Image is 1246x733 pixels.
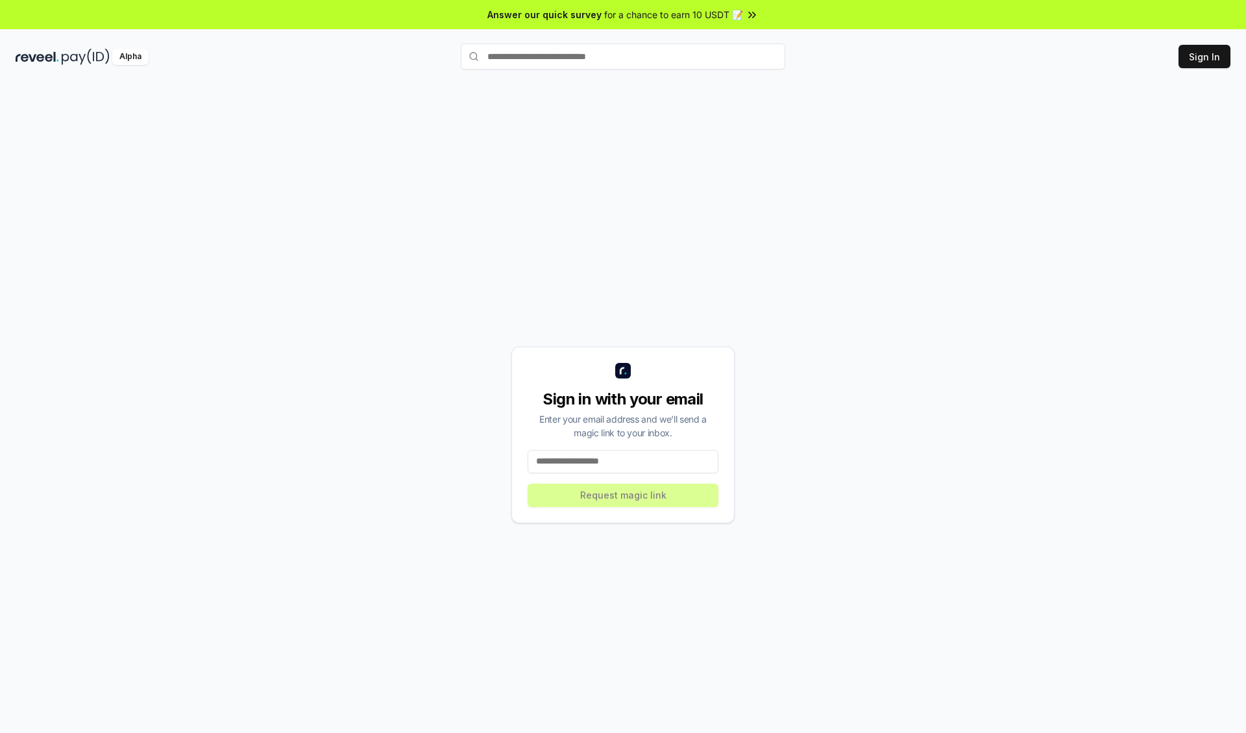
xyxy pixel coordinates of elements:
img: pay_id [62,49,110,65]
button: Sign In [1179,45,1230,68]
span: for a chance to earn 10 USDT 📝 [604,8,743,21]
div: Alpha [112,49,149,65]
img: reveel_dark [16,49,59,65]
img: logo_small [615,363,631,379]
span: Answer our quick survey [487,8,602,21]
div: Enter your email address and we’ll send a magic link to your inbox. [528,412,718,440]
div: Sign in with your email [528,389,718,410]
